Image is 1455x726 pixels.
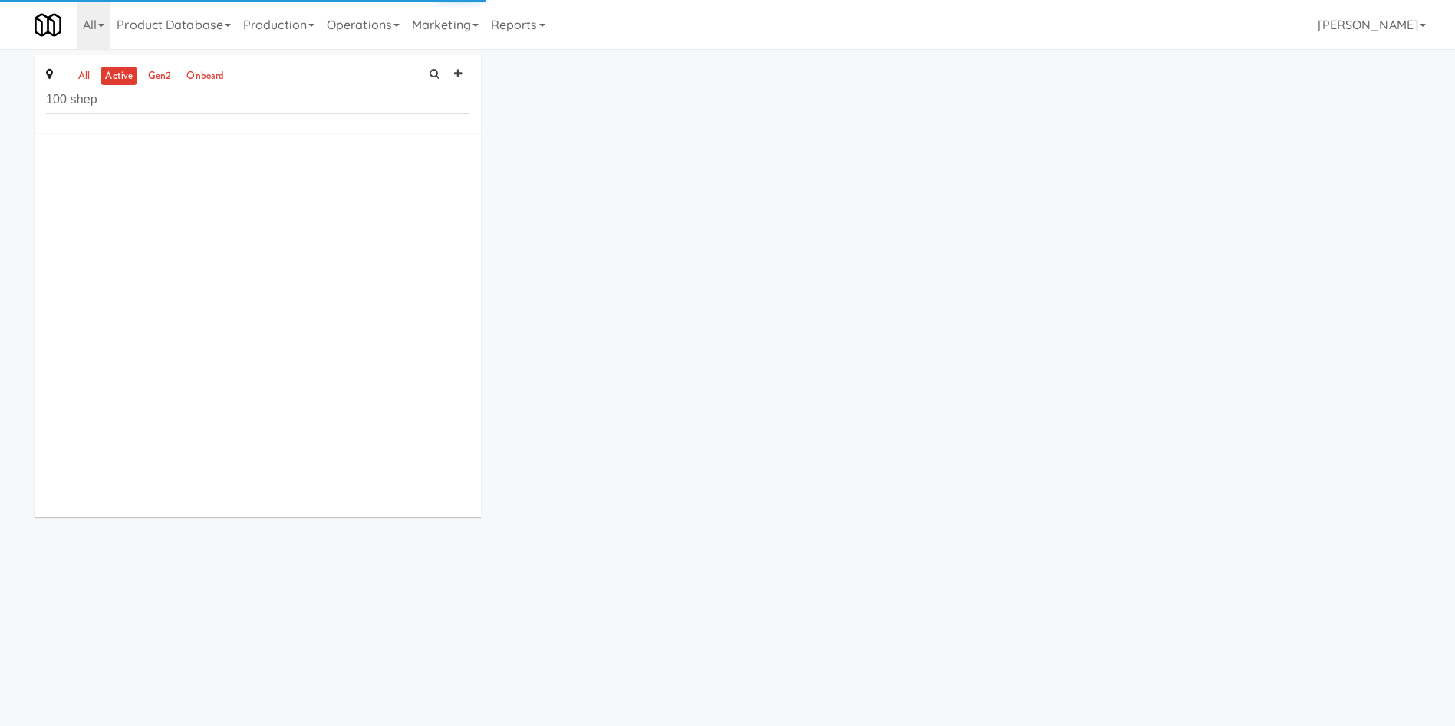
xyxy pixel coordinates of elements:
input: Search site [46,86,469,114]
a: active [101,67,137,86]
a: gen2 [144,67,175,86]
a: all [74,67,94,86]
a: onboard [183,67,228,86]
img: Micromart [35,11,61,38]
